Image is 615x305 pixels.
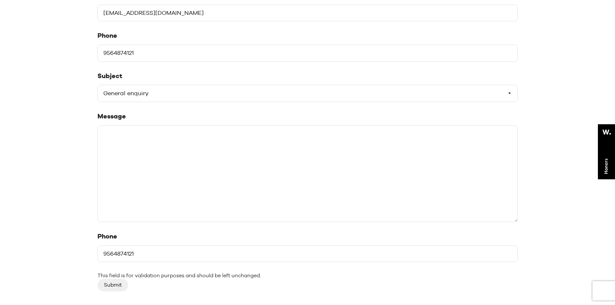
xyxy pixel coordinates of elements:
[97,272,518,279] div: This field is for validation purposes and should be left unchanged.
[97,232,518,240] label: Phone
[97,5,518,22] input: Enter your email address
[97,32,518,40] label: Phone
[97,72,518,80] label: Subject
[97,45,518,62] input: Enter your phone number
[97,279,128,291] input: Submit
[97,112,518,120] label: Message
